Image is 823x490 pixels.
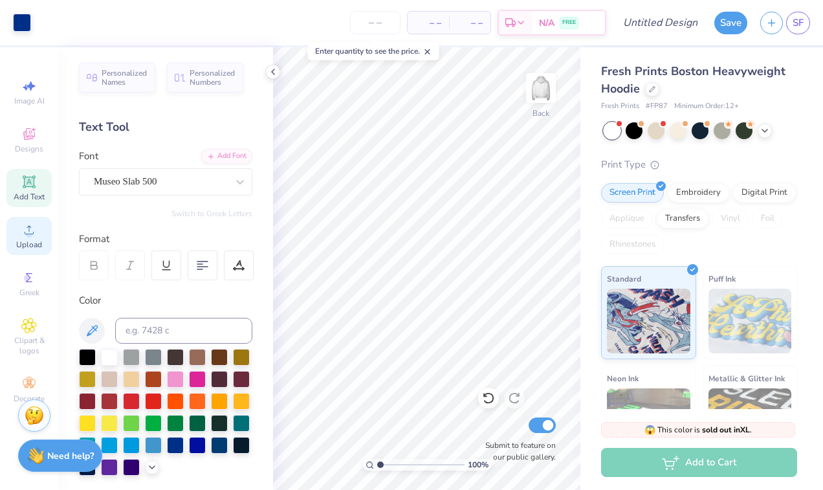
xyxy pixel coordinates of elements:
[171,208,252,219] button: Switch to Greek Letters
[657,209,708,228] div: Transfers
[15,144,43,154] span: Designs
[350,11,401,34] input: – –
[708,272,736,285] span: Puff Ink
[115,318,252,344] input: e.g. 7428 c
[14,192,45,202] span: Add Text
[712,209,749,228] div: Vinyl
[752,209,783,228] div: Foil
[478,440,556,463] label: Submit to feature on our public gallery.
[190,69,236,87] span: Personalized Numbers
[468,459,488,471] span: 100 %
[607,388,690,453] img: Neon Ink
[644,424,752,436] span: This color is .
[607,372,639,385] span: Neon Ink
[613,10,708,36] input: Untitled Design
[601,183,664,203] div: Screen Print
[6,335,52,356] span: Clipart & logos
[646,101,668,112] span: # FP87
[16,239,42,250] span: Upload
[19,287,39,298] span: Greek
[708,372,785,385] span: Metallic & Glitter Ink
[14,394,45,404] span: Decorate
[457,16,483,30] span: – –
[532,107,549,119] div: Back
[601,235,664,254] div: Rhinestones
[601,101,639,112] span: Fresh Prints
[674,101,739,112] span: Minimum Order: 12 +
[708,289,792,353] img: Puff Ink
[14,96,45,106] span: Image AI
[79,149,98,164] label: Font
[601,157,797,172] div: Print Type
[528,75,554,101] img: Back
[786,12,810,34] a: SF
[308,42,439,60] div: Enter quantity to see the price.
[607,289,690,353] img: Standard
[607,272,641,285] span: Standard
[47,450,94,462] strong: Need help?
[415,16,441,30] span: – –
[733,183,796,203] div: Digital Print
[793,16,804,30] span: SF
[601,209,653,228] div: Applique
[79,293,252,308] div: Color
[644,424,655,436] span: 😱
[539,16,554,30] span: N/A
[601,63,785,96] span: Fresh Prints Boston Heavyweight Hoodie
[79,232,254,247] div: Format
[702,425,750,435] strong: sold out in XL
[668,183,729,203] div: Embroidery
[79,118,252,136] div: Text Tool
[201,149,252,164] div: Add Font
[708,388,792,453] img: Metallic & Glitter Ink
[102,69,148,87] span: Personalized Names
[714,12,747,34] button: Save
[562,18,576,27] span: FREE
